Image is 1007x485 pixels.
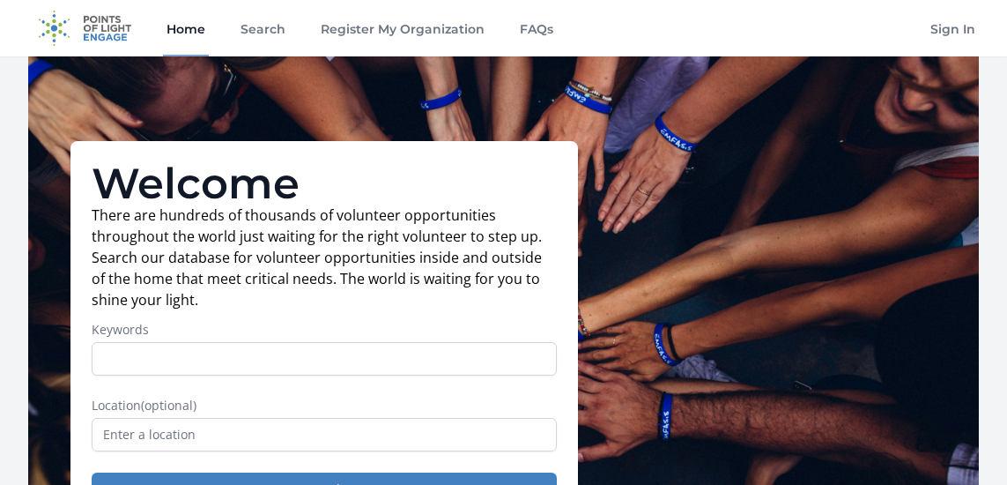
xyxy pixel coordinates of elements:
[92,205,557,310] p: There are hundreds of thousands of volunteer opportunities throughout the world just waiting for ...
[92,162,557,205] h1: Welcome
[92,321,557,339] label: Keywords
[141,397,196,414] span: (optional)
[92,418,557,451] input: Enter a location
[92,397,557,414] label: Location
